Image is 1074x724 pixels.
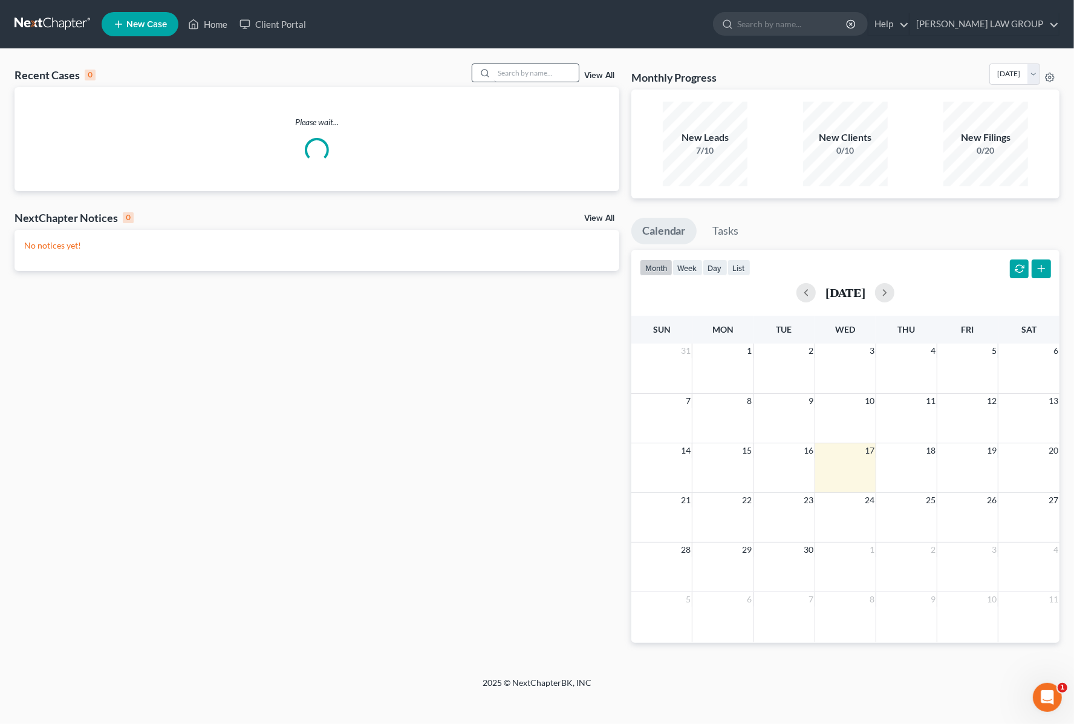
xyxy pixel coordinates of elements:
span: 13 [1047,394,1059,408]
span: Tue [776,324,792,334]
h2: [DATE] [825,286,865,299]
span: 8 [868,592,876,607]
span: 11 [1047,592,1059,607]
span: 17 [864,443,876,458]
span: 9 [929,592,937,607]
span: 7 [807,592,815,607]
a: Help [868,13,909,35]
button: list [727,259,750,276]
span: Mon [712,324,734,334]
a: View All [584,214,614,223]
h3: Monthly Progress [631,70,717,85]
button: day [703,259,727,276]
span: 18 [925,443,937,458]
div: 2025 © NextChapterBK, INC [192,677,882,699]
span: 20 [1047,443,1059,458]
a: Tasks [702,218,750,244]
span: 14 [680,443,692,458]
span: 28 [680,543,692,557]
span: 22 [741,493,753,507]
a: [PERSON_NAME] LAW GROUP [910,13,1059,35]
span: 26 [986,493,998,507]
span: 3 [868,344,876,358]
span: 1 [1058,683,1067,693]
iframe: Intercom live chat [1033,683,1062,712]
button: week [672,259,703,276]
div: NextChapter Notices [15,210,134,225]
span: 10 [986,592,998,607]
p: No notices yet! [24,240,610,252]
div: New Filings [943,131,1028,145]
span: 31 [680,344,692,358]
div: New Leads [663,131,747,145]
span: 2 [929,543,937,557]
span: 8 [746,394,753,408]
span: 5 [685,592,692,607]
span: Thu [898,324,916,334]
span: 24 [864,493,876,507]
span: 5 [991,344,998,358]
a: Calendar [631,218,697,244]
span: 7 [685,394,692,408]
span: 21 [680,493,692,507]
span: 29 [741,543,753,557]
span: Fri [962,324,974,334]
span: 6 [1052,344,1059,358]
span: Wed [835,324,855,334]
span: 1 [868,543,876,557]
span: 12 [986,394,998,408]
span: 1 [746,344,753,358]
input: Search by name... [737,13,848,35]
span: 19 [986,443,998,458]
a: Client Portal [233,13,312,35]
span: 10 [864,394,876,408]
span: 4 [929,344,937,358]
button: month [640,259,672,276]
div: Recent Cases [15,68,96,82]
span: 2 [807,344,815,358]
span: Sat [1021,324,1037,334]
p: Please wait... [15,116,619,128]
span: 6 [746,592,753,607]
div: New Clients [803,131,888,145]
span: Sun [653,324,671,334]
span: New Case [126,20,167,29]
span: 30 [802,543,815,557]
div: 0/10 [803,145,888,157]
span: 11 [925,394,937,408]
span: 15 [741,443,753,458]
div: 0 [85,70,96,80]
div: 0/20 [943,145,1028,157]
span: 23 [802,493,815,507]
span: 27 [1047,493,1059,507]
span: 16 [802,443,815,458]
span: 4 [1052,543,1059,557]
span: 3 [991,543,998,557]
input: Search by name... [494,64,579,82]
div: 0 [123,212,134,223]
span: 25 [925,493,937,507]
a: Home [182,13,233,35]
span: 9 [807,394,815,408]
a: View All [584,71,614,80]
div: 7/10 [663,145,747,157]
